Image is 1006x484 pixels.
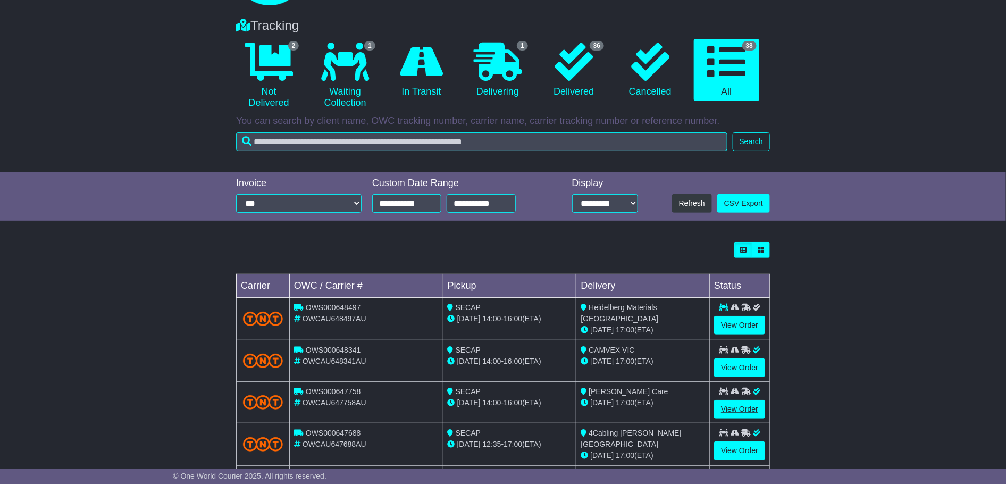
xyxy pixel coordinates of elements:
[581,450,705,461] div: (ETA)
[710,274,770,298] td: Status
[616,326,634,334] span: 17:00
[312,39,378,113] a: 1 Waiting Collection
[717,194,770,213] a: CSV Export
[173,472,326,480] span: © One World Courier 2025. All rights reserved.
[616,357,634,365] span: 17:00
[456,346,481,354] span: SECAP
[590,326,614,334] span: [DATE]
[504,357,522,365] span: 16:00
[364,41,375,51] span: 1
[456,429,481,437] span: SECAP
[457,440,481,448] span: [DATE]
[236,115,770,127] p: You can search by client name, OWC tracking number, carrier name, carrier tracking number or refe...
[457,357,481,365] span: [DATE]
[517,41,528,51] span: 1
[714,400,765,419] a: View Order
[617,39,683,102] a: Cancelled
[237,274,290,298] td: Carrier
[581,429,681,448] span: 4Cabling [PERSON_NAME][GEOGRAPHIC_DATA]
[581,397,705,408] div: (ETA)
[483,357,501,365] span: 14:00
[541,39,607,102] a: 36 Delivered
[465,39,530,102] a: 1 Delivering
[448,439,572,450] div: - (ETA)
[243,312,283,326] img: TNT_Domestic.png
[714,316,765,335] a: View Order
[448,356,572,367] div: - (ETA)
[303,398,366,407] span: OWCAU647758AU
[483,398,501,407] span: 14:00
[372,178,543,189] div: Custom Date Range
[581,324,705,336] div: (ETA)
[581,356,705,367] div: (ETA)
[448,313,572,324] div: - (ETA)
[572,178,638,189] div: Display
[483,440,501,448] span: 12:35
[389,39,454,102] a: In Transit
[303,357,366,365] span: OWCAU648341AU
[236,39,301,113] a: 2 Not Delivered
[243,395,283,410] img: TNT_Domestic.png
[504,314,522,323] span: 16:00
[306,303,361,312] span: OWS000648497
[733,132,770,151] button: Search
[576,274,710,298] td: Delivery
[590,398,614,407] span: [DATE]
[443,274,576,298] td: Pickup
[590,357,614,365] span: [DATE]
[457,398,481,407] span: [DATE]
[306,429,361,437] span: OWS000647688
[616,451,634,460] span: 17:00
[243,354,283,368] img: TNT_Domestic.png
[590,451,614,460] span: [DATE]
[616,398,634,407] span: 17:00
[306,387,361,396] span: OWS000647758
[483,314,501,323] span: 14:00
[303,314,366,323] span: OWCAU648497AU
[714,441,765,460] a: View Order
[672,194,712,213] button: Refresh
[590,41,604,51] span: 36
[504,398,522,407] span: 16:00
[589,346,634,354] span: CAMVEX VIC
[504,440,522,448] span: 17:00
[448,397,572,408] div: - (ETA)
[243,437,283,452] img: TNT_Domestic.png
[456,303,481,312] span: SECAP
[290,274,443,298] td: OWC / Carrier #
[303,440,366,448] span: OWCAU647688AU
[236,178,362,189] div: Invoice
[457,314,481,323] span: [DATE]
[288,41,299,51] span: 2
[231,18,775,34] div: Tracking
[306,346,361,354] span: OWS000648341
[714,358,765,377] a: View Order
[742,41,757,51] span: 38
[694,39,759,102] a: 38 All
[589,387,668,396] span: [PERSON_NAME] Care
[581,303,658,323] span: Heidelberg Materials [GEOGRAPHIC_DATA]
[456,387,481,396] span: SECAP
